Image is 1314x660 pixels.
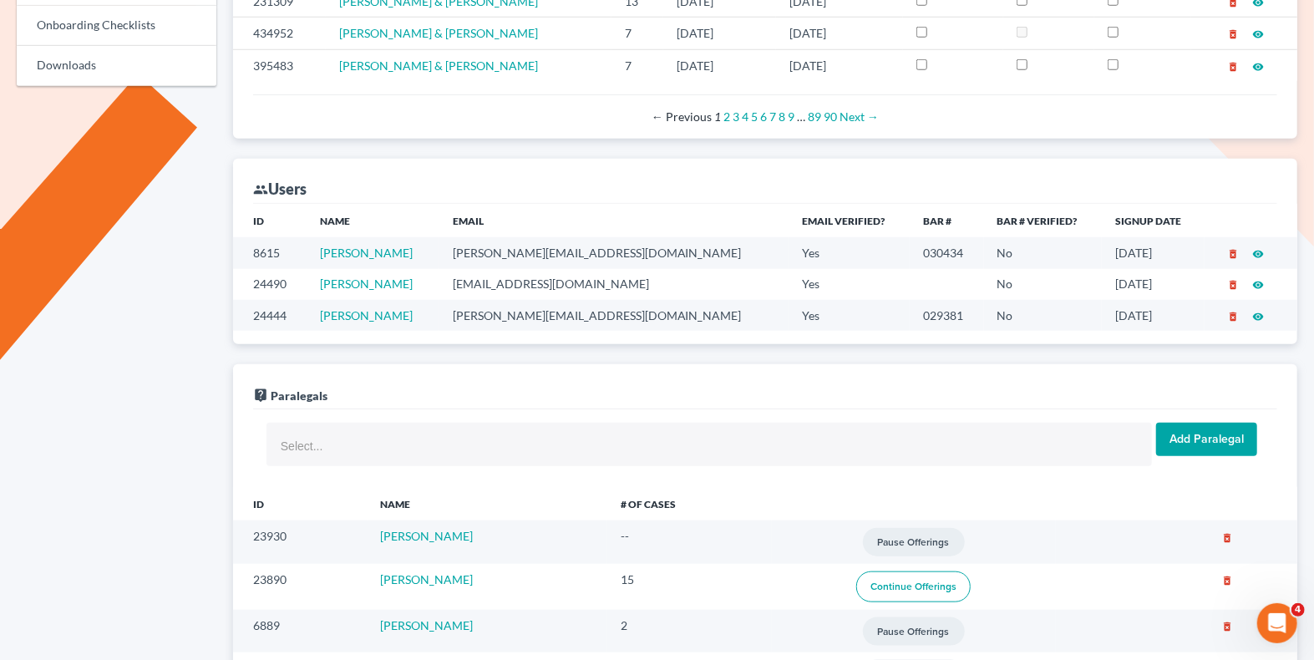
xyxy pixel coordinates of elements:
td: 24444 [233,300,307,331]
a: visibility [1252,246,1264,260]
td: 434952 [233,18,326,49]
i: delete_forever [1221,575,1233,586]
i: delete_forever [1227,28,1239,40]
div: Pagination [266,109,1264,125]
th: Signup Date [1102,204,1205,237]
a: Page 9 [788,109,794,124]
td: 24490 [233,269,307,300]
button: delete_forever [1190,532,1264,544]
td: [EMAIL_ADDRESS][DOMAIN_NAME] [439,269,789,300]
a: visibility [1252,277,1264,291]
th: Email [439,204,789,237]
i: group [253,182,268,197]
em: Page 1 [714,109,721,124]
th: ID [233,204,307,237]
button: delete_forever [1190,621,1264,632]
span: 4 [1291,603,1305,617]
td: 7 [611,49,663,81]
i: delete_forever [1227,248,1239,260]
input: Continue offerings [856,571,971,603]
a: visibility [1252,58,1264,73]
td: No [984,237,1103,268]
th: Bar # [910,204,984,237]
td: 8615 [233,237,307,268]
td: -- [607,520,772,563]
a: Onboarding Checklists [17,6,216,46]
a: delete_forever [1227,26,1239,40]
a: Page 2 [723,109,730,124]
a: Page 8 [779,109,785,124]
button: delete_forever [1190,575,1264,586]
a: Page 3 [733,109,739,124]
a: [PERSON_NAME] & [PERSON_NAME] [339,26,538,40]
i: delete_forever [1227,311,1239,322]
a: visibility [1252,308,1264,322]
a: [PERSON_NAME] [320,246,413,260]
i: visibility [1252,311,1264,322]
a: [PERSON_NAME] [320,277,413,291]
i: delete_forever [1227,279,1239,291]
a: visibility [1252,26,1264,40]
td: 2 [607,610,772,652]
i: visibility [1252,28,1264,40]
td: [PERSON_NAME][EMAIL_ADDRESS][DOMAIN_NAME] [439,300,789,331]
div: Users [253,179,307,199]
a: Next page [840,109,879,124]
td: [PERSON_NAME][EMAIL_ADDRESS][DOMAIN_NAME] [439,237,789,268]
a: Page 90 [824,109,837,124]
td: [DATE] [776,49,903,81]
a: delete_forever [1227,277,1239,291]
td: 029381 [910,300,984,331]
th: NAME [368,487,607,520]
td: No [984,300,1103,331]
i: delete_forever [1227,61,1239,73]
input: Pause offerings [863,528,965,556]
i: live_help [253,388,268,403]
td: 7 [611,18,663,49]
th: Email Verified? [789,204,910,237]
th: ID [233,487,368,520]
td: Yes [789,300,910,331]
a: Page 5 [751,109,758,124]
span: Paralegals [271,388,327,403]
a: Page 7 [769,109,776,124]
a: [PERSON_NAME] [381,618,474,632]
i: delete_forever [1221,621,1233,632]
span: … [797,109,805,124]
span: Previous page [652,109,712,124]
td: 030434 [910,237,984,268]
i: visibility [1252,279,1264,291]
iframe: Intercom live chat [1257,603,1297,643]
a: Page 89 [808,109,821,124]
td: [DATE] [663,49,776,81]
td: [DATE] [1102,300,1205,331]
a: [PERSON_NAME] [381,572,474,586]
input: Add Paralegal [1156,423,1257,456]
th: # of Cases [607,487,772,520]
td: Yes [789,237,910,268]
td: [DATE] [1102,237,1205,268]
td: 15 [607,564,772,610]
a: delete_forever [1227,308,1239,322]
td: [DATE] [663,18,776,49]
td: 6889 [233,610,368,652]
td: Yes [789,269,910,300]
td: No [984,269,1103,300]
i: visibility [1252,248,1264,260]
a: [PERSON_NAME] [381,529,474,543]
th: Name [307,204,439,237]
a: [PERSON_NAME] & [PERSON_NAME] [339,58,538,73]
td: 23890 [233,564,368,610]
td: 23930 [233,520,368,563]
a: Page 6 [760,109,767,124]
td: [DATE] [1102,269,1205,300]
a: Page 4 [742,109,748,124]
td: 395483 [233,49,326,81]
td: [DATE] [776,18,903,49]
a: delete_forever [1227,58,1239,73]
a: [PERSON_NAME] [320,308,413,322]
i: visibility [1252,61,1264,73]
a: Downloads [17,46,216,86]
input: Pause offerings [863,617,965,646]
